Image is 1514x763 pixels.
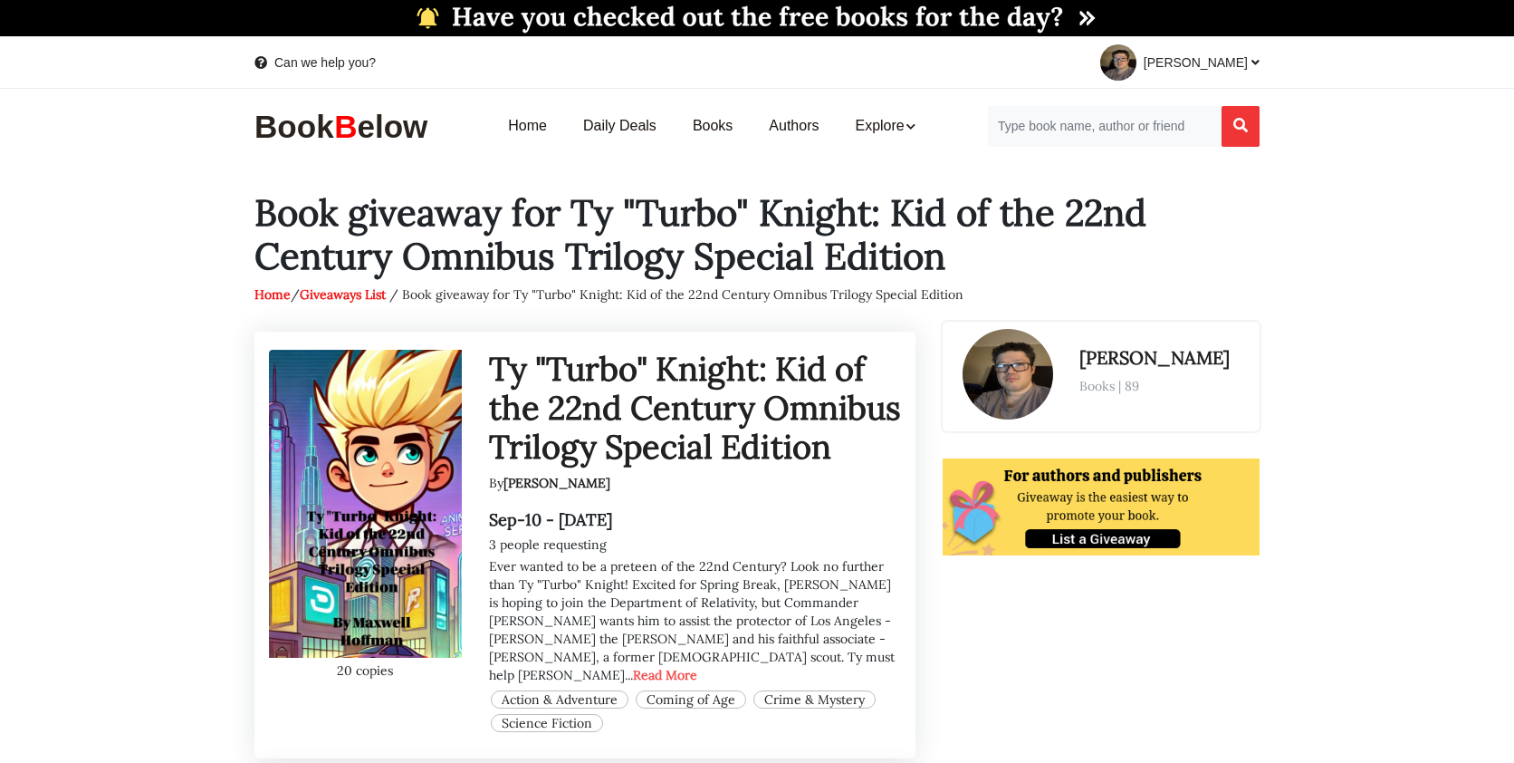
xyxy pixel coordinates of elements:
a: Action & Adventure [491,691,628,709]
a: Read More [633,667,697,683]
img: Ty "Turbo" Knight: Kid of the 22nd Century Omnibus Trilogy Special Edition [269,350,462,658]
a: Coming of Age [636,691,746,709]
a: Can we help you? [254,53,376,72]
a: Giveaways List [300,286,386,303]
a: Home [254,286,291,303]
p: 20 copies [269,662,462,680]
h1: Book giveaway for Ty "Turbo" Knight: Kid of the 22nd Century Omnibus Trilogy Special Edition [254,191,1260,278]
p: / [254,285,1260,304]
a: Science Fiction [491,714,603,732]
img: 1739066745.jpg [1100,44,1136,81]
a: Books [675,98,751,155]
a: [PERSON_NAME] [1086,37,1260,88]
button: Search [1222,106,1260,147]
a: Home [490,98,565,155]
input: Search for Books [987,106,1222,147]
img: Maxwell Hoffman [963,329,1053,420]
span: / Book giveaway for Ty "Turbo" Knight: Kid of the 22nd Century Omnibus Trilogy Special Edition [389,286,963,303]
img: BookBelow Logo [254,108,436,145]
div: 3 people requesting [489,536,901,554]
a: Ty "Turbo" Knight: Kid of the 22nd Century Omnibus Trilogy Special Edition [489,348,901,468]
a: Authors [751,98,837,155]
div: Sep-10 - [DATE] [489,508,901,532]
img: submit editorial review [943,459,1260,556]
div: By [489,474,901,501]
p: Books | 89 [1079,378,1257,396]
a: [PERSON_NAME] [503,475,610,491]
a: Daily Deals [565,98,675,155]
span: [PERSON_NAME] [1144,55,1260,70]
a: Crime & Mystery [753,691,876,709]
a: [PERSON_NAME] [1079,346,1230,369]
div: Ever wanted to be a preteen of the 22nd Century? Look no further than Ty "Turbo" Knight! Excited ... [489,557,901,684]
a: Explore [837,98,933,155]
